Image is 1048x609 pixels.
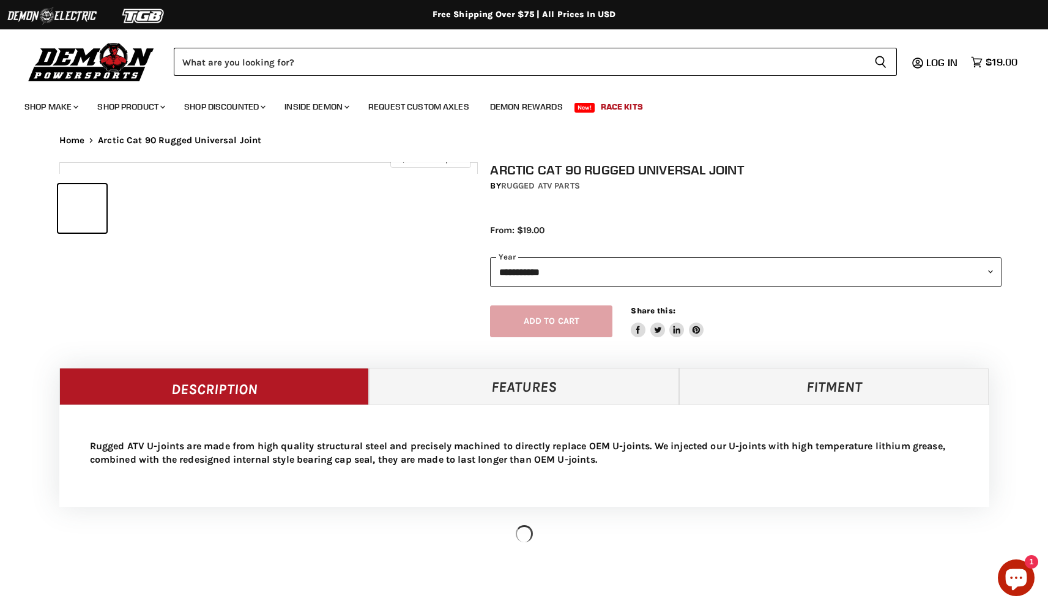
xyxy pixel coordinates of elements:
[369,368,679,405] a: Features
[90,439,959,466] p: Rugged ATV U-joints are made from high quality structural steel and precisely machined to directl...
[35,9,1014,20] div: Free Shipping Over $75 | All Prices In USD
[986,56,1017,68] span: $19.00
[631,306,675,315] span: Share this:
[864,48,897,76] button: Search
[59,368,370,405] a: Description
[921,57,965,68] a: Log in
[6,4,98,28] img: Demon Electric Logo 2
[98,135,261,146] span: Arctic Cat 90 Rugged Universal Joint
[59,135,85,146] a: Home
[490,179,1002,193] div: by
[501,181,580,191] a: Rugged ATV Parts
[98,4,190,28] img: TGB Logo 2
[174,48,897,76] form: Product
[174,48,864,76] input: Search
[490,225,544,236] span: From: $19.00
[926,56,957,69] span: Log in
[275,94,357,119] a: Inside Demon
[592,94,652,119] a: Race Kits
[15,89,1014,119] ul: Main menu
[58,184,106,233] button: IMAGE thumbnail
[35,135,1014,146] nav: Breadcrumbs
[175,94,273,119] a: Shop Discounted
[359,94,478,119] a: Request Custom Axles
[481,94,572,119] a: Demon Rewards
[994,559,1038,599] inbox-online-store-chat: Shopify online store chat
[15,94,86,119] a: Shop Make
[679,368,989,405] a: Fitment
[574,103,595,113] span: New!
[24,40,158,83] img: Demon Powersports
[490,162,1002,177] h1: Arctic Cat 90 Rugged Universal Joint
[631,305,704,338] aside: Share this:
[965,53,1024,71] a: $19.00
[396,154,464,163] span: Click to expand
[490,257,1002,287] select: year
[88,94,173,119] a: Shop Product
